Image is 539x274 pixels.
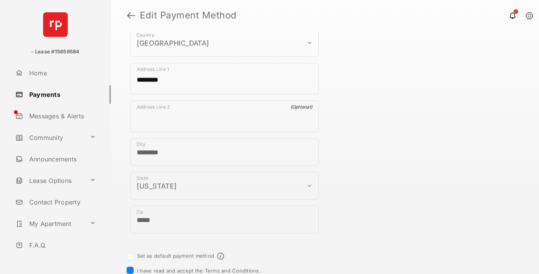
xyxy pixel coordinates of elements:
[12,85,111,104] a: Payments
[12,171,87,190] a: Lease Options
[12,128,87,147] a: Community
[12,214,87,233] a: My Apartment
[217,252,224,259] span: Default payment method info
[12,193,111,211] a: Contact Property
[12,107,111,125] a: Messages & Alerts
[12,236,111,254] a: F.A.Q.
[130,172,319,199] div: payment_method_screening[postal_addresses][administrativeArea]
[12,64,111,82] a: Home
[140,11,237,20] strong: Edit Payment Method
[130,63,319,94] div: payment_method_screening[postal_addresses][addressLine1]
[137,252,214,259] label: Set as default payment method
[130,29,319,56] div: payment_method_screening[postal_addresses][country]
[130,138,319,166] div: payment_method_screening[postal_addresses][locality]
[130,206,319,233] div: payment_method_screening[postal_addresses][postalCode]
[43,12,68,37] img: svg+xml;base64,PHN2ZyB4bWxucz0iaHR0cDovL3d3dy53My5vcmcvMjAwMC9zdmciIHdpZHRoPSI2NCIgaGVpZ2h0PSI2NC...
[12,150,111,168] a: Announcements
[31,48,79,56] p: - Lease #15659584
[130,100,319,132] div: payment_method_screening[postal_addresses][addressLine2]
